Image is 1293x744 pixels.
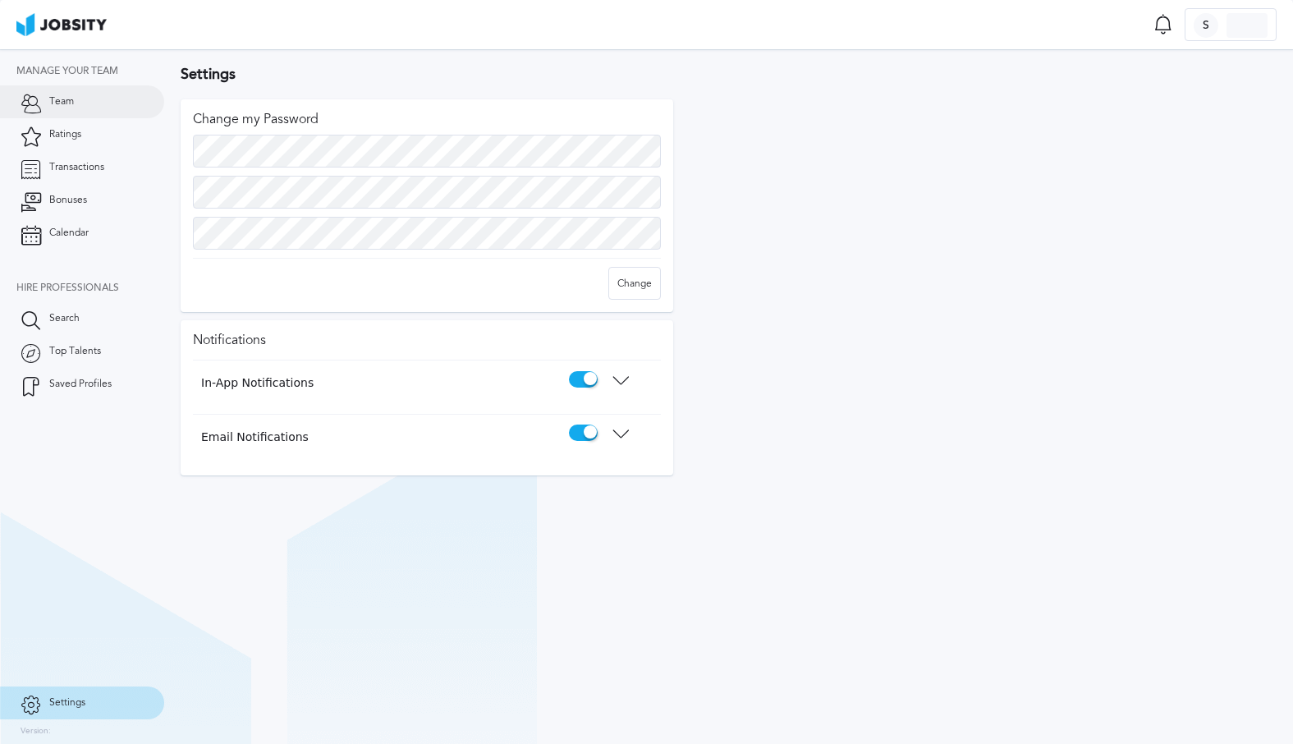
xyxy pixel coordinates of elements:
div: Change my Password [193,112,661,126]
div: S [1194,13,1218,38]
img: ab4bad089aa723f57921c736e9817d99.png [16,13,107,36]
div: Change [609,268,660,301]
span: Search [49,313,80,324]
span: Bonuses [49,195,87,206]
span: Saved Profiles [49,379,112,390]
button: Change [608,267,661,300]
span: Ratings [49,129,81,140]
span: Calendar [49,227,89,239]
div: Notifications [193,333,661,347]
span: Top Talents [49,346,101,357]
span: Settings [49,697,85,709]
div: Hire Professionals [16,282,164,294]
p: Email Notifications [201,430,569,443]
span: Team [49,96,74,108]
label: Version: [21,727,51,737]
span: Transactions [49,162,104,173]
button: S [1185,8,1277,41]
div: Manage your team [16,66,164,77]
p: In-App Notifications [201,376,569,389]
h2: Settings [181,66,722,83]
